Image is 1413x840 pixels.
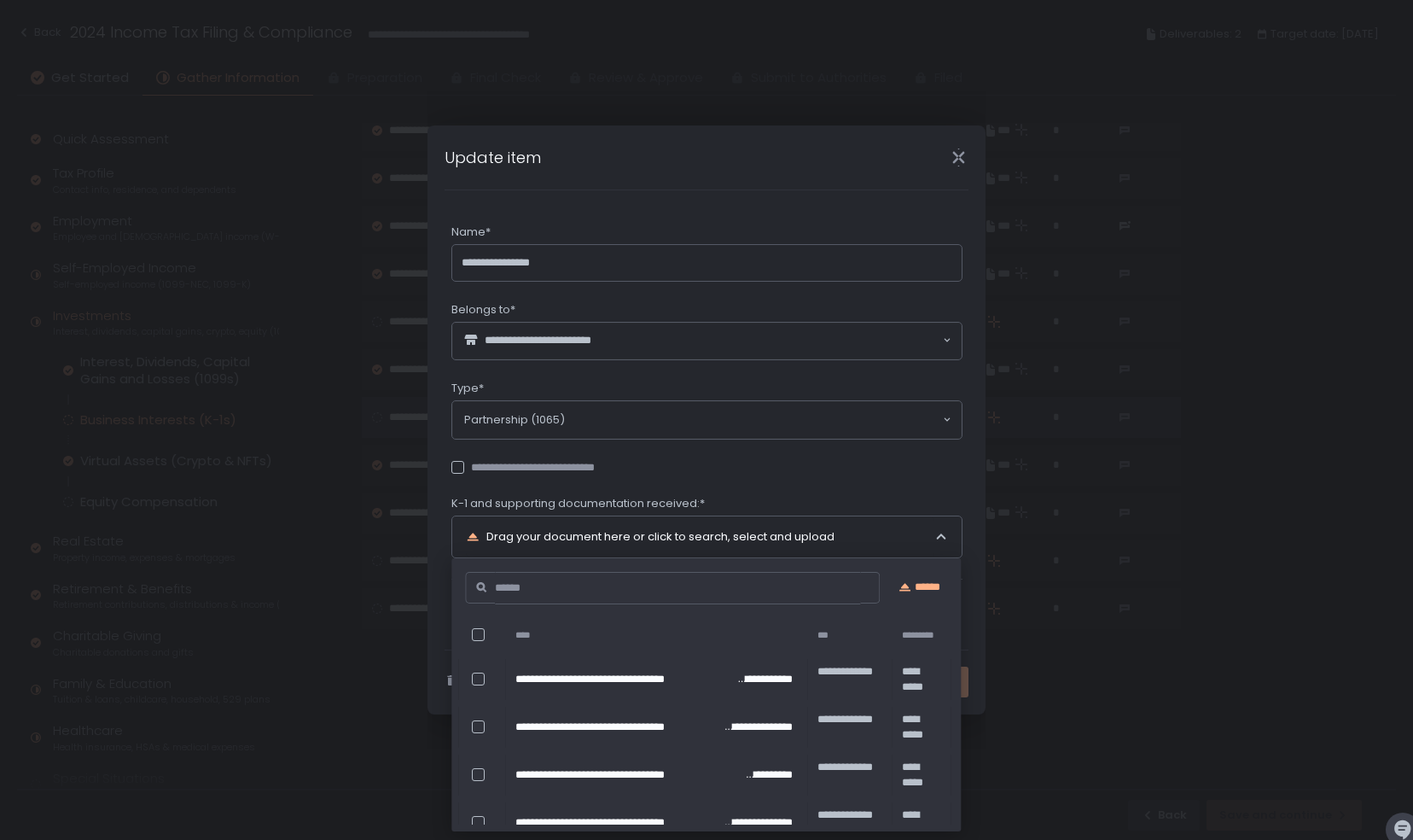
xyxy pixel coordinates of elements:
[452,323,962,359] div: Search for option
[445,673,589,688] button: Mark as not applicable
[451,302,515,318] span: Belongs to*
[565,411,941,429] input: Search for option
[931,148,986,167] div: Close
[451,496,705,511] span: K-1 and supporting documentation received:*
[452,401,962,439] div: Search for option
[631,333,942,350] input: Search for option
[451,381,484,396] span: Type*
[445,146,541,169] h1: Update item
[464,411,565,429] span: Partnership (1065)
[451,225,491,240] span: Name*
